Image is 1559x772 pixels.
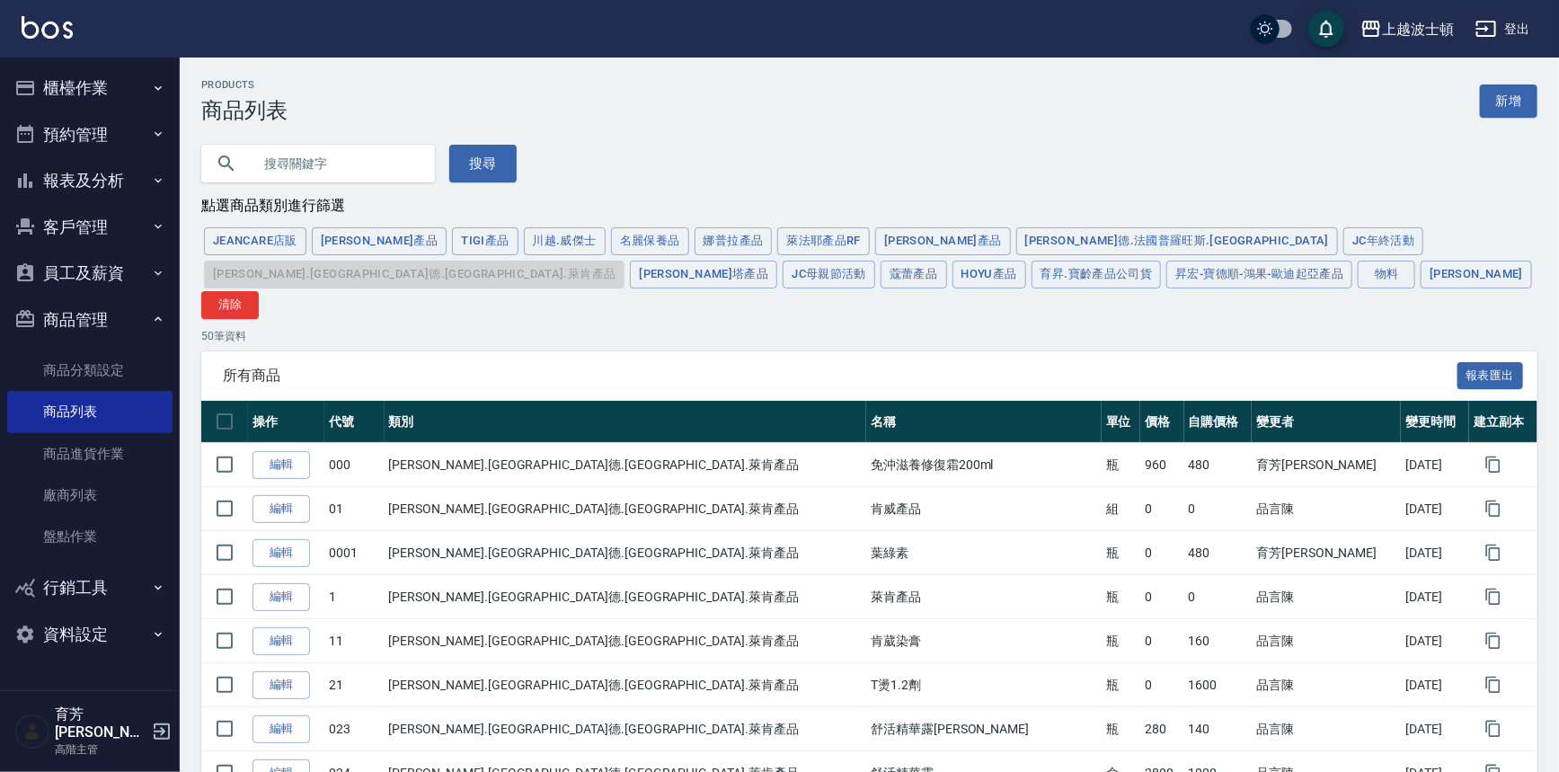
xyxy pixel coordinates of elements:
button: 商品管理 [7,297,173,343]
p: 50 筆資料 [201,328,1537,344]
button: [PERSON_NAME]產品 [875,227,1011,255]
td: 品言陳 [1252,575,1401,619]
th: 自購價格 [1184,401,1253,443]
th: 建立副本 [1469,401,1537,443]
button: 昇宏-寶德順-鴻果-歐迪起亞產品 [1166,261,1352,288]
td: 組 [1102,487,1141,531]
a: 編輯 [252,583,310,611]
td: 品言陳 [1252,663,1401,707]
td: 0 [1184,487,1253,531]
button: JC母親節活動 [783,261,875,288]
div: 上越波士頓 [1382,18,1454,40]
button: 資料設定 [7,611,173,658]
th: 變更者 [1252,401,1401,443]
td: [PERSON_NAME].[GEOGRAPHIC_DATA]德.[GEOGRAPHIC_DATA].萊肯產品 [385,663,867,707]
td: 11 [324,619,384,663]
img: Logo [22,16,73,39]
h2: Products [201,79,288,91]
td: 葉綠素 [866,531,1102,575]
button: 客戶管理 [7,204,173,251]
td: T燙1.2劑 [866,663,1102,707]
td: 瓶 [1102,707,1141,751]
td: [DATE] [1401,487,1469,531]
td: 0 [1140,531,1183,575]
td: 育芳[PERSON_NAME] [1252,443,1401,487]
td: 免沖滋養修復霜200ml [866,443,1102,487]
button: [PERSON_NAME]德.法國普羅旺斯.[GEOGRAPHIC_DATA] [1016,227,1339,255]
td: [PERSON_NAME].[GEOGRAPHIC_DATA]德.[GEOGRAPHIC_DATA].萊肯產品 [385,575,867,619]
td: 瓶 [1102,531,1141,575]
td: [DATE] [1401,707,1469,751]
td: 480 [1184,531,1253,575]
td: 0 [1140,575,1183,619]
input: 搜尋關鍵字 [252,139,421,188]
button: 櫃檯作業 [7,65,173,111]
td: 023 [324,707,384,751]
button: [PERSON_NAME]產品 [312,227,447,255]
button: 行銷工具 [7,564,173,611]
td: 280 [1140,707,1183,751]
button: 川越.威傑士 [524,227,606,255]
th: 變更時間 [1401,401,1469,443]
td: [PERSON_NAME].[GEOGRAPHIC_DATA]德.[GEOGRAPHIC_DATA].萊肯產品 [385,531,867,575]
button: [PERSON_NAME]塔產品 [630,261,777,288]
td: 瓶 [1102,663,1141,707]
td: 160 [1184,619,1253,663]
td: [PERSON_NAME].[GEOGRAPHIC_DATA]德.[GEOGRAPHIC_DATA].萊肯產品 [385,619,867,663]
a: 編輯 [252,627,310,655]
a: 編輯 [252,715,310,743]
button: 預約管理 [7,111,173,158]
td: 21 [324,663,384,707]
a: 商品分類設定 [7,350,173,391]
button: 清除 [201,291,259,319]
th: 代號 [324,401,384,443]
td: [PERSON_NAME].[GEOGRAPHIC_DATA]德.[GEOGRAPHIC_DATA].萊肯產品 [385,707,867,751]
button: 娜普拉產品 [695,227,773,255]
td: 0 [1140,487,1183,531]
td: 舒活精華露[PERSON_NAME] [866,707,1102,751]
td: 肯葳染膏 [866,619,1102,663]
img: Person [14,714,50,750]
button: TIGI產品 [452,227,518,255]
td: 1 [324,575,384,619]
a: 商品進貨作業 [7,433,173,475]
td: [DATE] [1401,443,1469,487]
td: 01 [324,487,384,531]
td: 瓶 [1102,575,1141,619]
a: 編輯 [252,495,310,523]
a: 商品列表 [7,391,173,432]
td: 0001 [324,531,384,575]
a: 編輯 [252,539,310,567]
td: [PERSON_NAME].[GEOGRAPHIC_DATA]德.[GEOGRAPHIC_DATA].萊肯產品 [385,487,867,531]
h5: 育芳[PERSON_NAME] [55,705,146,741]
td: 960 [1140,443,1183,487]
td: 000 [324,443,384,487]
a: 新增 [1480,84,1537,118]
td: 140 [1184,707,1253,751]
button: JC年終活動 [1343,227,1423,255]
th: 價格 [1140,401,1183,443]
button: 員工及薪資 [7,250,173,297]
td: 480 [1184,443,1253,487]
button: 報表匯出 [1457,362,1524,390]
button: 報表及分析 [7,157,173,204]
td: 品言陳 [1252,619,1401,663]
th: 名稱 [866,401,1102,443]
th: 操作 [248,401,324,443]
button: 物料 [1358,261,1415,288]
p: 高階主管 [55,741,146,758]
button: HOYU產品 [952,261,1026,288]
a: 報表匯出 [1457,366,1524,383]
button: 搜尋 [449,145,517,182]
button: save [1308,11,1344,47]
td: [DATE] [1401,619,1469,663]
td: 瓶 [1102,443,1141,487]
th: 單位 [1102,401,1141,443]
td: 0 [1140,619,1183,663]
td: 瓶 [1102,619,1141,663]
td: 品言陳 [1252,707,1401,751]
a: 編輯 [252,671,310,699]
button: 登出 [1468,13,1537,46]
a: 編輯 [252,451,310,479]
h3: 商品列表 [201,98,288,123]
